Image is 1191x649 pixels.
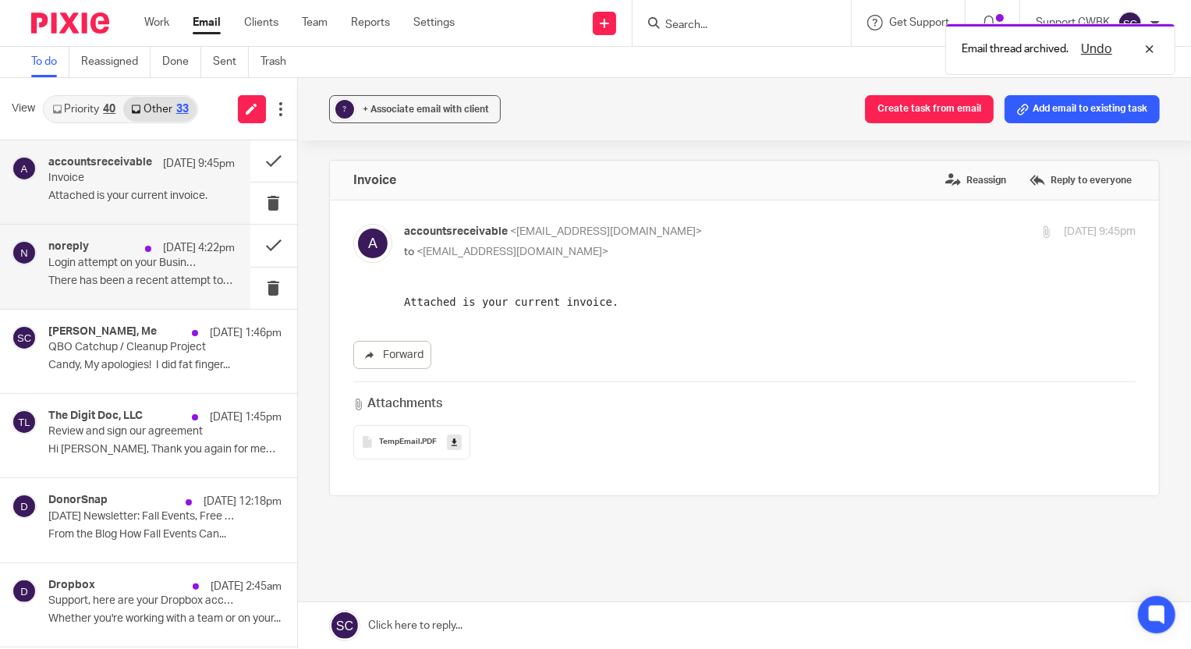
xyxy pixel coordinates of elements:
h4: The Digit Doc, LLC [48,410,143,423]
button: Create task from email [865,95,994,123]
a: Priority40 [44,97,123,122]
p: [DATE] 9:45pm [1064,224,1136,240]
p: [DATE] 9:45pm [163,156,235,172]
div: ? [335,100,354,119]
img: svg%3E [12,410,37,434]
h4: Dropbox [48,579,95,592]
p: Support, here are your Dropbox account features [48,594,235,608]
a: Done [162,47,201,77]
img: Pixie [31,12,109,34]
a: Trash [261,47,298,77]
span: <[EMAIL_ADDRESS][DOMAIN_NAME]> [416,246,608,257]
a: Forward [353,341,431,369]
a: Email [193,15,221,30]
p: [DATE] 12:18pm [204,494,282,509]
img: svg%3E [1118,11,1143,36]
a: Work [144,15,169,30]
img: svg%3E [12,156,37,181]
p: [DATE] 4:22pm [163,240,235,256]
span: .PDF [420,438,437,447]
a: Settings [413,15,455,30]
div: 33 [176,104,189,115]
span: View [12,101,35,117]
div: 40 [103,104,115,115]
span: TempEmail [379,438,420,447]
button: TempEmail.PDF [353,425,470,459]
button: Undo [1076,40,1117,59]
span: accountsreceivable [404,226,508,237]
img: svg%3E [12,240,37,265]
span: + Associate email with client [363,105,489,114]
a: Team [302,15,328,30]
p: [DATE] Newsletter: Fall Events, Free Trainings, & More. [48,510,235,523]
a: Reports [351,15,390,30]
p: [DATE] 1:46pm [210,325,282,341]
span: <[EMAIL_ADDRESS][DOMAIN_NAME]> [510,226,702,237]
label: Reassign [941,168,1010,192]
button: ? + Associate email with client [329,95,501,123]
p: [DATE] 2:45am [211,579,282,594]
p: Candy, My apologies! I did fat finger... [48,359,282,372]
img: svg%3E [12,325,37,350]
h4: noreply [48,240,89,254]
p: Attached is your current invoice. [48,190,235,203]
a: Clients [244,15,278,30]
a: To do [31,47,69,77]
h3: Attachments [353,395,442,413]
p: Invoice [48,172,197,185]
img: svg%3E [12,494,37,519]
h4: accountsreceivable [48,156,152,169]
p: Email thread archived. [962,41,1069,57]
p: From the Blog How Fall Events Can... [48,528,282,541]
a: Other33 [123,97,196,122]
a: Sent [213,47,249,77]
span: to [404,246,414,257]
label: Reply to everyone [1026,168,1136,192]
a: Reassigned [81,47,151,77]
button: Add email to existing task [1005,95,1160,123]
h4: [PERSON_NAME], Me [48,325,157,339]
p: Review and sign our agreement [48,425,235,438]
h4: Invoice [353,172,396,188]
p: [DATE] 1:45pm [210,410,282,425]
img: svg%3E [12,579,37,604]
p: Hi [PERSON_NAME], Thank you again for meeting with... [48,443,282,456]
h4: DonorSnap [48,494,108,507]
p: QBO Catchup / Cleanup Project [48,341,235,354]
img: svg%3E [353,224,392,263]
p: There has been a recent attempt to access your... [48,275,235,288]
p: Whether you're working with a team or on your... [48,612,282,626]
p: Login attempt on your Business Banking account at Y-12 FCU [48,257,197,270]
